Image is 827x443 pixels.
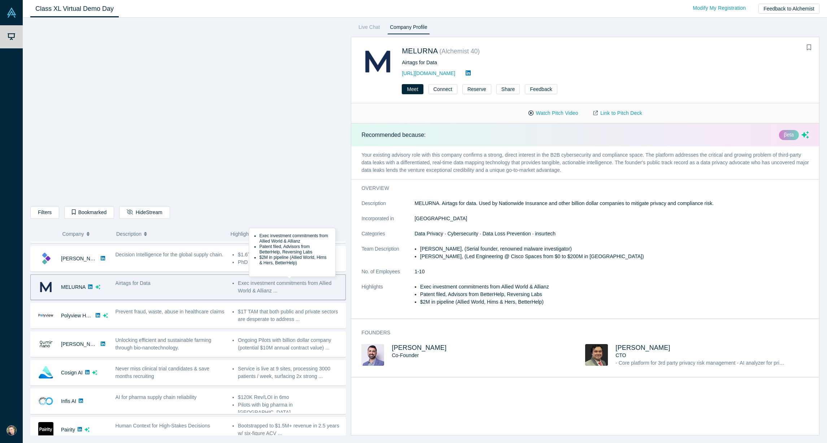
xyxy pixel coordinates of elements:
img: Kimaru AI's Logo [38,251,53,266]
h3: Founders [361,329,799,336]
a: [PERSON_NAME] [61,256,103,261]
a: Link to Pitch Deck [586,107,650,120]
span: AI for pharma supply chain reliability [116,394,197,400]
div: βeta [779,130,799,140]
img: Abhishek Bhattacharyya's Profile Image [585,344,608,366]
button: Connect [428,84,457,94]
button: Share [496,84,520,94]
div: Airtags for Data [402,59,643,66]
a: MELURNA [402,47,438,55]
small: ( Alchemist 40 ) [439,48,480,55]
a: Company Profile [387,23,430,34]
a: Infis AI [61,398,76,404]
span: Airtags for Data [116,280,151,286]
dt: Description [361,200,414,215]
li: $120K Rev/LOI in 6mo [238,394,342,401]
img: Alexander Shartsis's Account [6,425,17,435]
a: [PERSON_NAME] [615,344,670,351]
a: Pairity [61,427,75,433]
dt: Incorporated in [361,215,414,230]
li: Bootstrapped to $1.5M+ revenue in 2.5 years w/ six-figure ACV ... [238,422,342,437]
button: Description [116,226,223,242]
dd: 1-10 [414,268,809,275]
h3: overview [361,184,799,192]
a: Class XL Virtual Demo Day [30,0,119,17]
button: Filters [30,206,59,219]
dt: Highlights [361,283,414,313]
img: Infis AI's Logo [38,394,53,409]
button: Bookmark [804,43,814,53]
svg: dsa ai sparkles [103,313,108,318]
span: CTO [615,352,626,358]
span: Human Context for High-Stakes Decisions [116,423,210,429]
span: Co-Founder [392,352,419,358]
a: Live Chat [356,23,382,34]
p: Your existing advisory role with this company confirms a strong, direct interest in the B2B cyber... [351,146,819,179]
a: [PERSON_NAME] [392,344,447,351]
button: Feedback [525,84,557,94]
button: Meet [402,84,423,94]
img: Pairity's Logo [38,422,53,437]
dt: Team Description [361,245,414,268]
span: Highlights [230,231,252,237]
li: Exec investment commitments from Allied World & Allianz [420,283,809,291]
li: $1.6T problem to solve [238,251,342,259]
iframe: Alchemist Class XL Demo Day: Vault [31,23,345,201]
span: Description [116,226,142,242]
img: Polyview Health's Logo [38,308,53,323]
img: Alchemist Vault Logo [6,8,17,18]
li: $2M in pipeline (Allied World, Hims & Hers, BetterHelp) [420,298,809,306]
dt: No. of Employees [361,268,414,283]
li: Pilots with big pharma in [GEOGRAPHIC_DATA] ... [238,401,342,416]
a: [PERSON_NAME] [61,341,103,347]
span: Company [62,226,84,242]
img: Qumir Nano's Logo [38,336,53,352]
a: [URL][DOMAIN_NAME] [402,70,455,76]
li: Patent filed, Advisors from BetterHelp, Reversing Labs [420,291,809,298]
img: Sam Jadali's Profile Image [361,344,384,366]
svg: dsa ai sparkles [801,131,809,139]
a: Polyview Health [61,313,97,318]
button: Watch Pitch Video [521,107,586,120]
button: Company [62,226,109,242]
p: Recommended because: [361,131,426,139]
span: Never miss clinical trial candidates & save months recruiting [116,366,210,379]
dt: Categories [361,230,414,245]
li: Exec investment commitments from Allied World & Allianz ... [238,279,342,295]
li: [PERSON_NAME], (Serial founder, renowned malware investigator) [420,245,809,253]
span: Prevent fraud, waste, abuse in healthcare claims [116,309,225,314]
dd: [GEOGRAPHIC_DATA] [414,215,809,222]
span: Decision Intelligence for the global supply chain. [116,252,223,257]
li: [PERSON_NAME], (Led Engineering @ Cisco Spaces from $0 to $200M in [GEOGRAPHIC_DATA]) [420,253,809,260]
img: MELURNA's Logo [361,45,394,78]
button: Bookmarked [64,206,114,219]
button: Feedback to Alchemist [758,4,819,14]
li: Service is live at 9 sites, processing 3000 patients / week, surfacing 2x strong ... [238,365,342,380]
li: $1T TAM that both public and private sectors are desperate to address ... [238,308,342,323]
span: Data Privacy · Cybersecurity · Data Loss Prevention · insurtech [414,231,556,236]
svg: dsa ai sparkles [84,427,90,432]
img: MELURNA's Logo [38,279,53,295]
button: HideStream [119,206,170,219]
svg: dsa ai sparkles [92,370,97,375]
img: Cosign AI's Logo [38,365,53,380]
a: Cosign AI [61,370,83,375]
svg: dsa ai sparkles [95,285,100,290]
button: Reserve [462,84,491,94]
span: Unlocking efficient and sustainable farming through bio-nanotechnology. [116,337,212,351]
li: Ongoing Pilots with billion dollar company (potential $10M annual contract value) ... [238,336,342,352]
a: Modify My Registration [685,2,753,14]
li: PhD with 15 patents ... [238,259,342,266]
a: MELURNA [61,284,86,290]
p: MELURNA. Airtags for data. Used by Nationwide Insurance and other billion dollar companies to mit... [414,200,809,207]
